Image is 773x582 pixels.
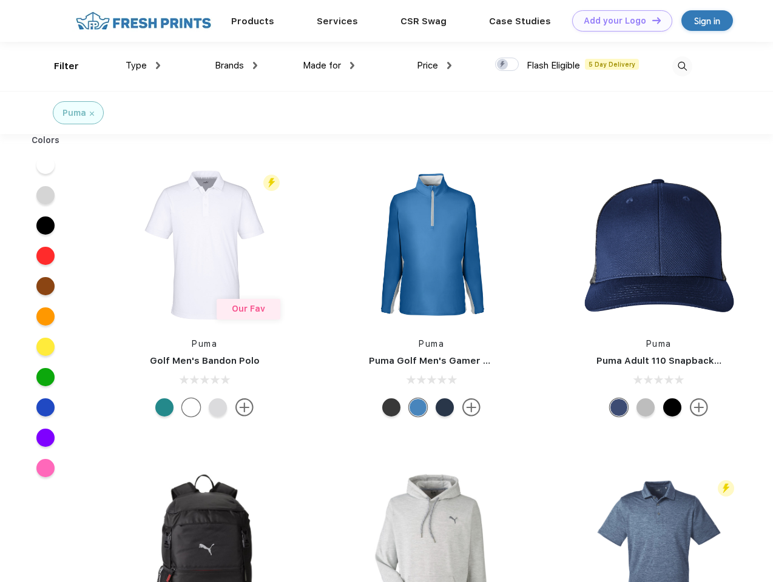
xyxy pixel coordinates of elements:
[62,107,86,119] div: Puma
[652,17,661,24] img: DT
[303,60,341,71] span: Made for
[663,398,681,416] div: Pma Blk Pma Blk
[610,398,628,416] div: Peacoat Qut Shd
[447,62,451,69] img: dropdown.png
[462,398,481,416] img: more.svg
[718,480,734,497] img: flash_active_toggle.svg
[253,62,257,69] img: dropdown.png
[150,355,260,366] a: Golf Men's Bandon Polo
[317,16,358,27] a: Services
[681,10,733,31] a: Sign in
[156,62,160,69] img: dropdown.png
[90,112,94,116] img: filter_cancel.svg
[400,16,447,27] a: CSR Swag
[409,398,427,416] div: Bright Cobalt
[209,398,227,416] div: High Rise
[382,398,400,416] div: Puma Black
[417,60,438,71] span: Price
[636,398,655,416] div: Quarry with Brt Whit
[585,59,639,70] span: 5 Day Delivery
[235,398,254,416] img: more.svg
[232,304,265,313] span: Our Fav
[419,339,444,349] a: Puma
[182,398,200,416] div: Bright White
[192,339,217,349] a: Puma
[155,398,174,416] div: Green Lagoon
[350,62,354,69] img: dropdown.png
[22,134,69,147] div: Colors
[527,60,580,71] span: Flash Eligible
[646,339,672,349] a: Puma
[124,164,285,326] img: func=resize&h=266
[126,60,147,71] span: Type
[694,14,720,28] div: Sign in
[231,16,274,27] a: Products
[369,355,561,366] a: Puma Golf Men's Gamer Golf Quarter-Zip
[263,175,280,191] img: flash_active_toggle.svg
[690,398,708,416] img: more.svg
[351,164,512,326] img: func=resize&h=266
[436,398,454,416] div: Navy Blazer
[72,10,215,32] img: fo%20logo%202.webp
[215,60,244,71] span: Brands
[672,56,692,76] img: desktop_search.svg
[54,59,79,73] div: Filter
[578,164,740,326] img: func=resize&h=266
[584,16,646,26] div: Add your Logo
